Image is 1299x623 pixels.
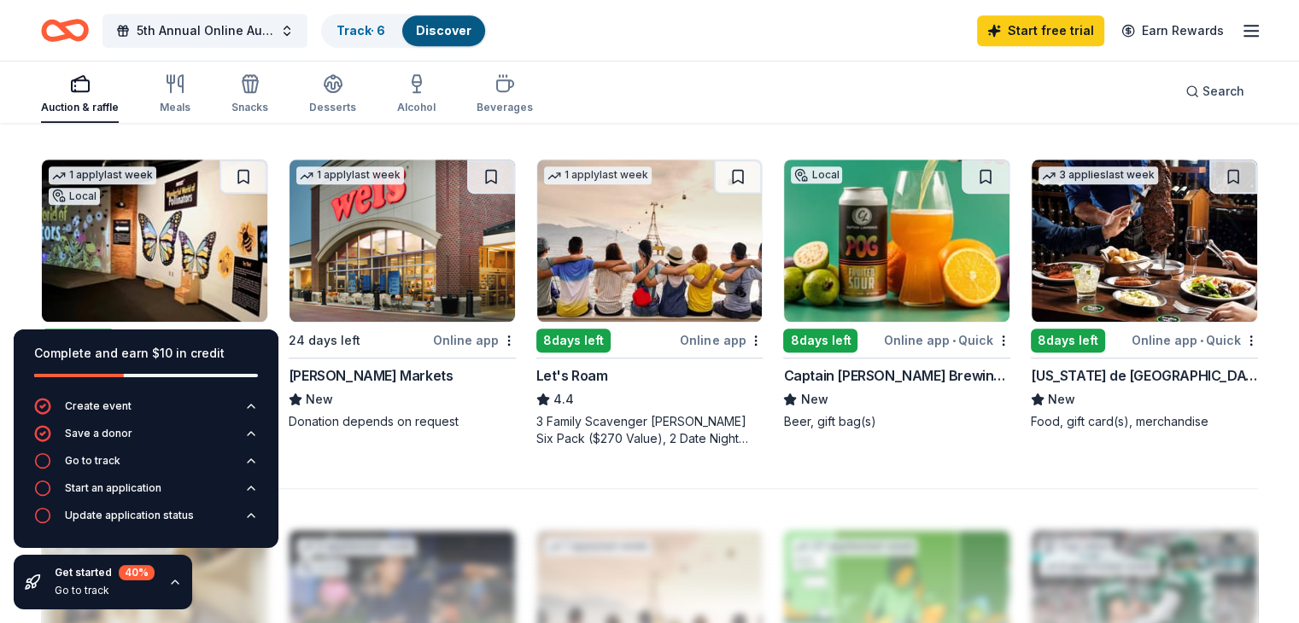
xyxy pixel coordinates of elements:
button: 5th Annual Online Auction [102,14,307,48]
div: 8 days left [783,329,857,352]
div: Get started [55,565,155,580]
button: Start an application [34,480,258,507]
div: Meals [160,101,190,114]
div: 40 % [119,565,155,580]
button: Alcohol [397,67,436,123]
a: Track· 6 [336,23,385,38]
button: Snacks [231,67,268,123]
span: Search [1202,81,1244,102]
a: Earn Rewards [1111,15,1234,46]
button: Meals [160,67,190,123]
div: Desserts [309,101,356,114]
div: Save a donor [65,427,132,440]
span: • [1200,334,1203,347]
img: Image for Texas de Brazil [1032,160,1257,322]
button: Create event [34,398,258,425]
img: Image for Let's Roam [537,160,763,322]
a: Image for Texas de Brazil3 applieslast week8days leftOnline app•Quick[US_STATE] de [GEOGRAPHIC_DA... [1031,159,1258,430]
a: Start free trial [977,15,1104,46]
div: 24 days left [289,330,360,351]
div: Food, gift card(s), merchandise [1031,413,1258,430]
img: Image for Captain Lawrence Brewing Company [784,160,1009,322]
div: [US_STATE] de [GEOGRAPHIC_DATA] [1031,365,1258,386]
button: Save a donor [34,425,258,452]
button: Desserts [309,67,356,123]
a: Home [41,10,89,50]
div: Captain [PERSON_NAME] Brewing Company [783,365,1010,386]
div: 1 apply last week [49,166,156,184]
span: New [306,389,333,410]
div: 3 Family Scavenger [PERSON_NAME] Six Pack ($270 Value), 2 Date Night Scavenger [PERSON_NAME] Two ... [536,413,764,447]
div: 8 days left [536,329,611,352]
span: New [1048,389,1075,410]
button: Auction & raffle [41,67,119,123]
div: Beer, gift bag(s) [783,413,1010,430]
div: Online app [680,329,763,351]
button: Search [1172,74,1258,108]
button: Update application status [34,507,258,534]
span: 4.4 [553,389,574,410]
img: Image for Milton J. Rubenstein Museum of Science & Technology [42,160,267,322]
div: Snacks [231,101,268,114]
div: Donation depends on request [289,413,516,430]
div: 1 apply last week [544,166,652,184]
div: Local [791,166,842,183]
div: Local [49,188,100,205]
div: Auction & raffle [41,101,119,114]
span: 5th Annual Online Auction [137,20,273,41]
div: Go to track [55,584,155,597]
span: New [800,389,828,410]
div: Start an application [65,481,161,495]
button: Beverages [477,67,533,123]
div: Update application status [65,509,194,522]
div: Complete and earn $10 in credit [34,343,258,364]
button: Track· 6Discover [321,14,487,48]
a: Image for Milton J. Rubenstein Museum of Science & Technology1 applylast weekLocal8days leftOnlin... [41,159,268,430]
div: Create event [65,399,132,413]
a: Image for Captain Lawrence Brewing CompanyLocal8days leftOnline app•QuickCaptain [PERSON_NAME] Br... [783,159,1010,430]
div: 1 apply last week [296,166,404,184]
button: Go to track [34,452,258,480]
div: Go to track [65,454,120,468]
div: 3 applies last week [1039,166,1158,184]
a: Discover [416,23,471,38]
img: Image for Weis Markets [290,160,515,322]
a: Image for Weis Markets1 applylast week24 days leftOnline app[PERSON_NAME] MarketsNewDonation depe... [289,159,516,430]
div: Let's Roam [536,365,608,386]
div: [PERSON_NAME] Markets [289,365,453,386]
div: 8 days left [1031,329,1105,352]
div: Online app Quick [1132,329,1258,351]
div: Beverages [477,101,533,114]
div: Online app Quick [884,329,1010,351]
span: • [952,334,956,347]
a: Image for Let's Roam1 applylast week8days leftOnline appLet's Roam4.43 Family Scavenger [PERSON_N... [536,159,764,447]
div: Online app [433,329,516,351]
div: Alcohol [397,101,436,114]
